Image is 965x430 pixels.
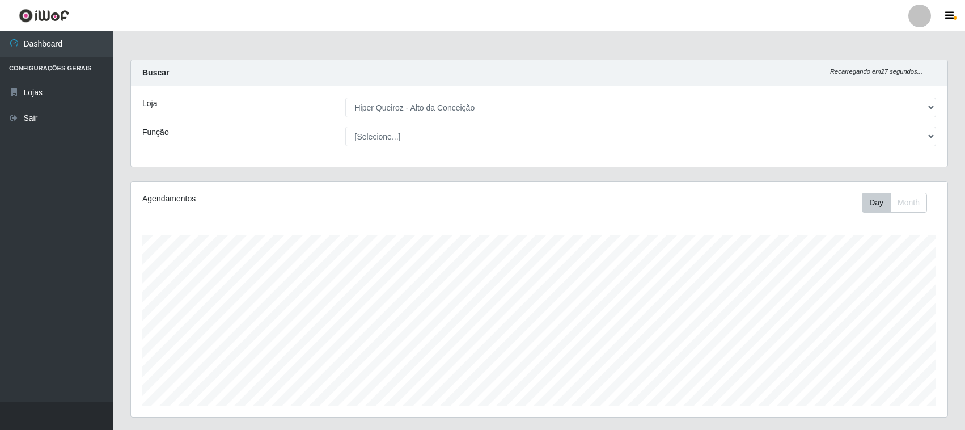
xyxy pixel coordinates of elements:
button: Month [890,193,927,213]
div: First group [862,193,927,213]
div: Toolbar with button groups [862,193,936,213]
button: Day [862,193,891,213]
img: CoreUI Logo [19,9,69,23]
div: Agendamentos [142,193,463,205]
label: Função [142,127,169,138]
i: Recarregando em 27 segundos... [830,68,922,75]
strong: Buscar [142,68,169,77]
label: Loja [142,98,157,109]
